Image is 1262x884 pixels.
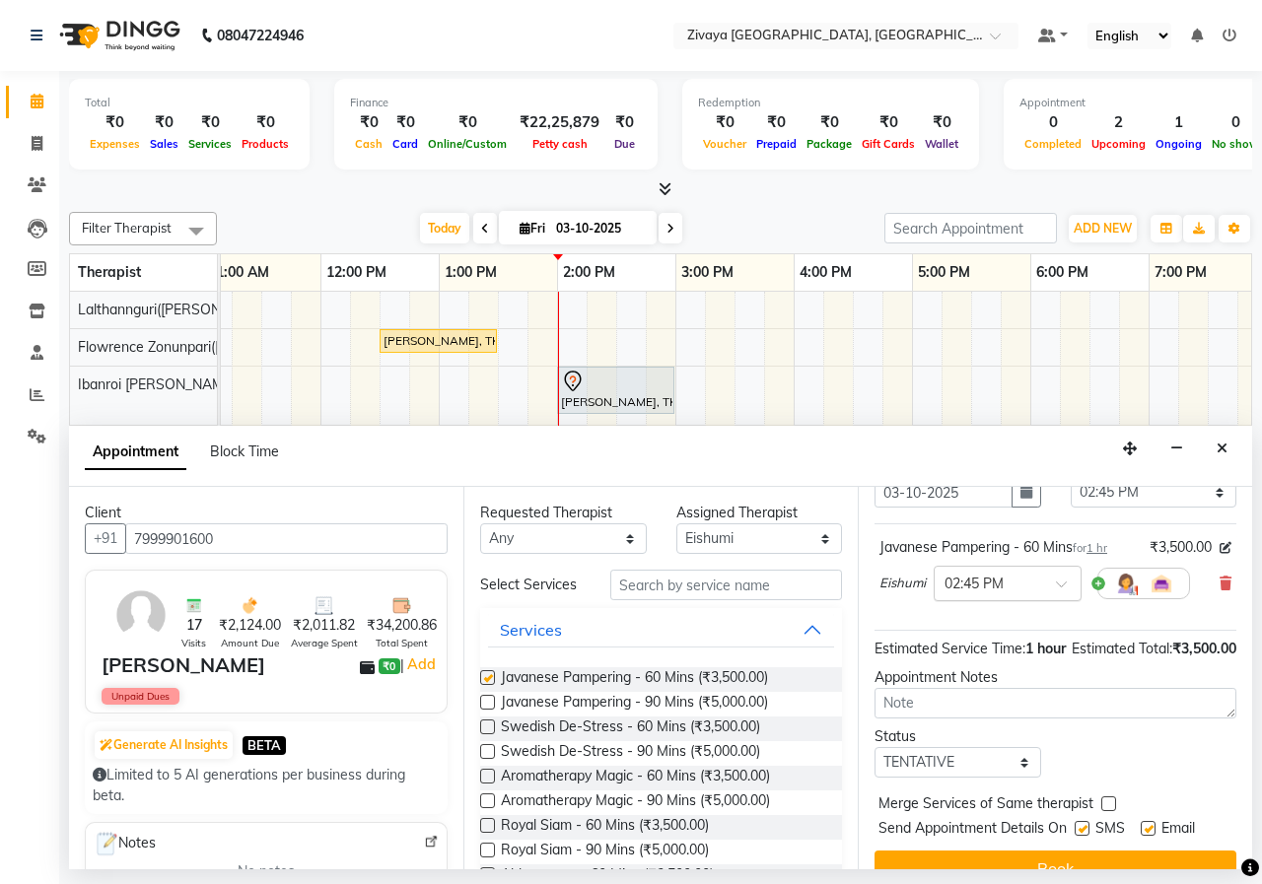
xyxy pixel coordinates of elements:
[802,137,857,151] span: Package
[1095,818,1125,843] span: SMS
[186,615,202,636] span: 17
[85,523,126,554] button: +91
[237,111,294,134] div: ₹0
[350,137,387,151] span: Cash
[884,213,1057,243] input: Search Appointment
[1073,541,1107,555] small: for
[1019,137,1087,151] span: Completed
[913,258,975,287] a: 5:00 PM
[291,636,358,650] span: Average Spent
[698,137,751,151] span: Voucher
[321,258,391,287] a: 12:00 PM
[879,574,926,593] span: Eishumi
[238,861,295,882] span: No notes
[1069,215,1137,242] button: ADD NEW
[181,636,206,650] span: Visits
[465,575,596,595] div: Select Services
[1172,640,1236,657] span: ₹3,500.00
[802,111,857,134] div: ₹0
[1072,640,1172,657] span: Estimated Total:
[376,636,428,650] span: Total Spent
[501,840,709,864] span: Royal Siam - 90 Mins (₹5,000.00)
[480,503,647,523] div: Requested Therapist
[203,258,274,287] a: 11:00 AM
[237,137,294,151] span: Products
[440,258,502,287] a: 1:00 PM
[1150,537,1212,558] span: ₹3,500.00
[1087,541,1107,555] span: 1 hr
[1031,258,1093,287] a: 6:00 PM
[501,716,760,741] span: Swedish De-Stress - 60 Mins (₹3,500.00)
[82,220,172,236] span: Filter Therapist
[382,332,495,350] div: [PERSON_NAME], TK02, 12:30 PM-01:30 PM, Javanese Pampering - 60 Mins
[676,503,843,523] div: Assigned Therapist
[1074,221,1132,236] span: ADD NEW
[379,658,399,674] span: ₹0
[501,766,770,790] span: Aromatherapy Magic - 60 Mins (₹3,500.00)
[512,111,607,134] div: ₹22,25,879
[145,137,183,151] span: Sales
[423,137,512,151] span: Online/Custom
[676,258,738,287] a: 3:00 PM
[78,338,329,356] span: Flowrence Zonunpari([PERSON_NAME])
[387,137,423,151] span: Card
[920,111,963,134] div: ₹0
[102,688,179,705] span: Unpaid Dues
[698,95,963,111] div: Redemption
[93,765,440,806] div: Limited to 5 AI generations per business during beta.
[350,95,642,111] div: Finance
[1150,572,1173,595] img: Interior.png
[920,137,963,151] span: Wallet
[550,214,649,243] input: 2025-10-03
[878,818,1067,843] span: Send Appointment Details On
[857,111,920,134] div: ₹0
[219,615,281,636] span: ₹2,124.00
[112,586,170,644] img: avatar
[50,8,185,63] img: logo
[609,137,640,151] span: Due
[500,618,562,642] div: Services
[183,137,237,151] span: Services
[501,692,768,716] span: Javanese Pampering - 90 Mins (₹5,000.00)
[293,615,355,636] span: ₹2,011.82
[1150,258,1212,287] a: 7:00 PM
[1208,434,1236,464] button: Close
[404,652,439,676] a: Add
[400,652,439,676] span: |
[78,375,236,393] span: Ibanroi [PERSON_NAME]
[875,726,1041,747] div: Status
[1087,111,1151,134] div: 2
[1019,111,1087,134] div: 0
[558,258,620,287] a: 2:00 PM
[698,111,751,134] div: ₹0
[879,537,1107,558] div: Javanese Pampering - 60 Mins
[1151,111,1207,134] div: 1
[607,111,642,134] div: ₹0
[350,111,387,134] div: ₹0
[85,137,145,151] span: Expenses
[1151,137,1207,151] span: Ongoing
[102,650,265,680] div: [PERSON_NAME]
[875,477,1013,508] input: yyyy-mm-dd
[875,667,1236,688] div: Appointment Notes
[367,615,437,636] span: ₹34,200.86
[78,301,275,318] span: Lalthannguri([PERSON_NAME])
[1087,137,1151,151] span: Upcoming
[423,111,512,134] div: ₹0
[85,503,448,523] div: Client
[501,815,709,840] span: Royal Siam - 60 Mins (₹3,500.00)
[125,523,448,554] input: Search by Name/Mobile/Email/Code
[501,667,768,692] span: Javanese Pampering - 60 Mins (₹3,500.00)
[559,370,672,411] div: [PERSON_NAME], TK03, 02:00 PM-03:00 PM, Javanese Pampering - 60 Mins
[515,221,550,236] span: Fri
[243,736,286,755] span: BETA
[501,790,770,815] span: Aromatherapy Magic - 90 Mins (₹5,000.00)
[183,111,237,134] div: ₹0
[1114,572,1138,595] img: Hairdresser.png
[610,570,842,600] input: Search by service name
[857,137,920,151] span: Gift Cards
[527,137,593,151] span: Petty cash
[751,137,802,151] span: Prepaid
[95,731,233,759] button: Generate AI Insights
[210,442,279,460] span: Block Time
